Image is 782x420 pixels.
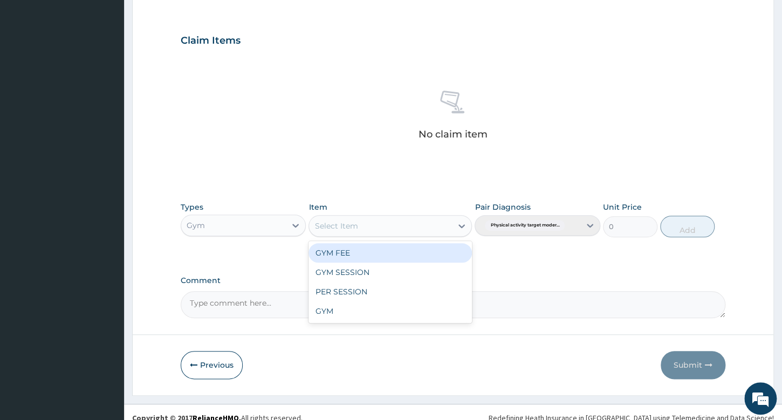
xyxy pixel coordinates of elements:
[177,5,203,31] div: Minimize live chat window
[308,263,472,282] div: GYM SESSION
[475,202,530,212] label: Pair Diagnosis
[660,216,715,237] button: Add
[308,202,327,212] label: Item
[314,221,358,231] div: Select Item
[419,129,488,140] p: No claim item
[56,60,181,74] div: Chat with us now
[308,243,472,263] div: GYM FEE
[181,203,203,212] label: Types
[308,301,472,321] div: GYM
[187,220,205,231] div: Gym
[63,136,149,245] span: We're online!
[308,282,472,301] div: PER SESSION
[181,276,725,285] label: Comment
[5,294,205,332] textarea: Type your message and hit 'Enter'
[20,54,44,81] img: d_794563401_company_1708531726252_794563401
[661,351,725,379] button: Submit
[181,35,241,47] h3: Claim Items
[603,202,642,212] label: Unit Price
[181,351,243,379] button: Previous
